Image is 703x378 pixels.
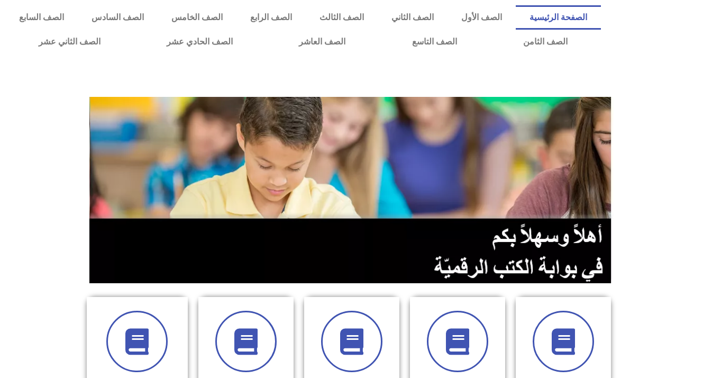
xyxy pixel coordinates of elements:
a: الصف الرابع [236,5,306,30]
a: الصف الخامس [158,5,236,30]
a: الصف الثاني عشر [5,30,133,54]
a: الصف السادس [78,5,158,30]
a: الصفحة الرئيسية [516,5,601,30]
a: الصف الثاني [378,5,448,30]
a: الصف الحادي عشر [133,30,266,54]
a: الصف الأول [448,5,516,30]
a: الصف الثالث [306,5,378,30]
a: الصف التاسع [379,30,490,54]
a: الصف السابع [5,5,78,30]
a: الصف الثامن [490,30,600,54]
a: الصف العاشر [266,30,379,54]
